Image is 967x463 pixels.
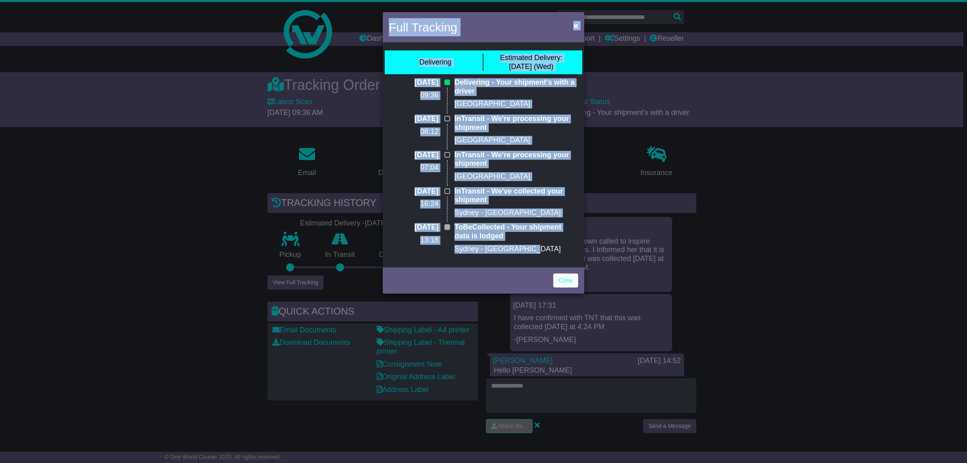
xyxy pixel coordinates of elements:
p: ToBeCollected - Your shipment data is lodged [454,223,578,240]
span: Estimated Delivery: [500,54,562,62]
p: [DATE] [389,78,438,87]
p: [GEOGRAPHIC_DATA] [454,172,578,181]
p: Delivering - Your shipment's with a driver [454,78,578,96]
p: [DATE] [389,187,438,196]
div: [DATE] (Wed) [500,54,562,71]
p: InTransit - We've collected your shipment [454,187,578,204]
p: 07:04 [389,163,438,172]
p: [GEOGRAPHIC_DATA] [454,136,578,145]
p: InTransit - We're processing your shipment [454,151,578,168]
p: [DATE] [389,151,438,160]
h4: Full Tracking [389,18,457,36]
p: [GEOGRAPHIC_DATA] [454,100,578,108]
p: 09:36 [389,91,438,100]
button: Close [569,17,582,34]
p: 16:24 [389,200,438,209]
span: × [573,21,578,30]
div: Delivering [419,58,451,67]
a: Close [553,273,578,288]
p: [DATE] [389,115,438,123]
p: 08:12 [389,127,438,136]
p: Sydney - [GEOGRAPHIC_DATA] [454,245,578,254]
p: [DATE] [389,223,438,232]
p: InTransit - We're processing your shipment [454,115,578,132]
p: Sydney - [GEOGRAPHIC_DATA] [454,209,578,217]
p: 13:18 [389,236,438,245]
